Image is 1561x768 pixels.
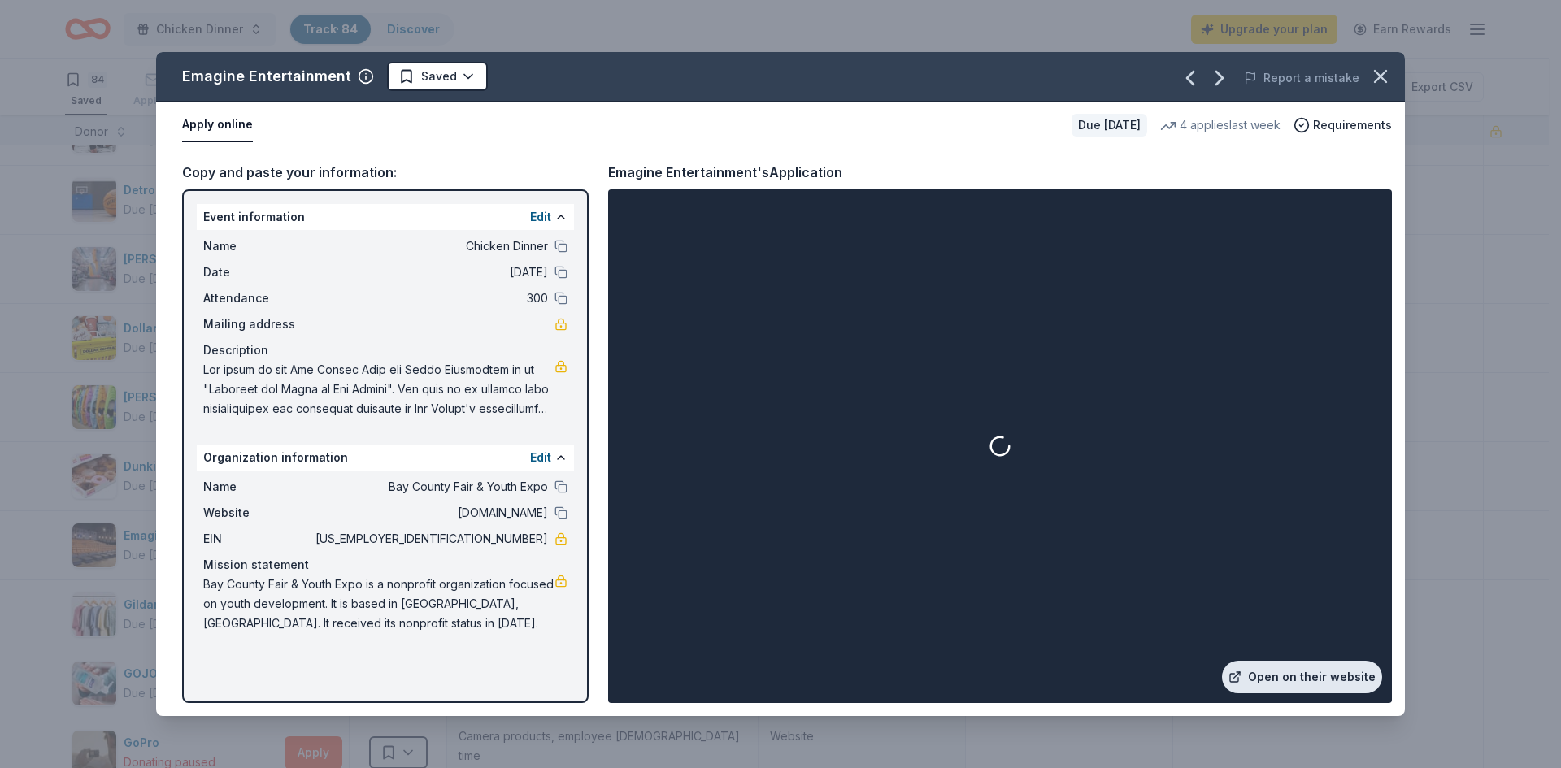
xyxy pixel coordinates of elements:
span: Chicken Dinner [312,236,548,256]
span: [DOMAIN_NAME] [312,503,548,523]
span: Attendance [203,289,312,308]
span: Saved [421,67,457,86]
span: Lor ipsum do sit Ame Consec Adip eli Seddo Eiusmodtem in ut "Laboreet dol Magna al Eni Admini". V... [203,360,554,419]
span: Requirements [1313,115,1392,135]
span: Name [203,236,312,256]
div: Description [203,341,567,360]
div: Mission statement [203,555,567,575]
span: [US_EMPLOYER_IDENTIFICATION_NUMBER] [312,529,548,549]
button: Report a mistake [1244,68,1359,88]
button: Requirements [1294,115,1392,135]
span: Date [203,263,312,282]
div: Due [DATE] [1072,114,1147,137]
span: Bay County Fair & Youth Expo is a nonprofit organization focused on youth development. It is base... [203,575,554,633]
span: Bay County Fair & Youth Expo [312,477,548,497]
a: Open on their website [1222,661,1382,693]
div: Emagine Entertainment [182,63,351,89]
div: Organization information [197,445,574,471]
span: EIN [203,529,312,549]
button: Apply online [182,108,253,142]
div: Copy and paste your information: [182,162,589,183]
button: Saved [387,62,488,91]
button: Edit [530,207,551,227]
span: Website [203,503,312,523]
span: 300 [312,289,548,308]
button: Edit [530,448,551,467]
span: Name [203,477,312,497]
div: 4 applies last week [1160,115,1281,135]
div: Event information [197,204,574,230]
div: Emagine Entertainment's Application [608,162,842,183]
span: [DATE] [312,263,548,282]
span: Mailing address [203,315,312,334]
